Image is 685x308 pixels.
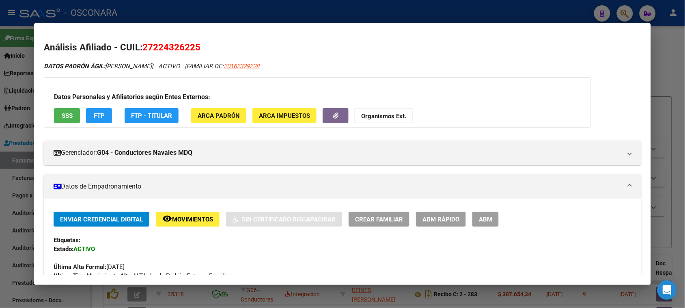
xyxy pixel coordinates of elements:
[191,108,246,123] button: ARCA Padrón
[657,280,677,300] div: Open Intercom Messenger
[54,212,149,227] button: Enviar Credencial Digital
[54,272,237,280] span: ALTA desde Padrón Externo Familiares
[186,63,259,70] span: FAMILIAR DE:
[44,174,641,199] mat-expansion-panel-header: Datos de Empadronamiento
[259,112,310,119] span: ARCA Impuestos
[73,245,95,253] strong: ACTIVO
[361,113,406,120] strong: Organismos Ext.
[54,148,621,158] mat-panel-title: Gerenciador:
[44,41,641,54] h2: Análisis Afiliado - CUIL:
[349,212,409,227] button: Crear Familiar
[54,236,80,244] strong: Etiquetas:
[416,212,466,227] button: ABM Rápido
[54,263,106,271] strong: Última Alta Formal:
[422,216,459,223] span: ABM Rápido
[44,63,105,70] strong: DATOS PADRÓN ÁGIL:
[54,108,80,123] button: SSS
[125,108,179,123] button: FTP - Titular
[479,216,492,223] span: ABM
[54,245,73,253] strong: Estado:
[86,108,112,123] button: FTP
[355,216,403,223] span: Crear Familiar
[226,212,342,227] button: Sin Certificado Discapacidad
[252,108,317,123] button: ARCA Impuestos
[44,63,259,70] i: | ACTIVO |
[198,112,240,119] span: ARCA Padrón
[54,263,125,271] span: [DATE]
[224,63,259,70] span: 20162329228
[62,112,73,119] span: SSS
[44,63,152,70] span: [PERSON_NAME]
[94,112,105,119] span: FTP
[156,212,220,227] button: Movimientos
[54,182,621,191] mat-panel-title: Datos de Empadronamiento
[44,141,641,165] mat-expansion-panel-header: Gerenciador:G04 - Conductores Navales MDQ
[172,216,213,223] span: Movimientos
[242,216,336,223] span: Sin Certificado Discapacidad
[142,42,200,52] span: 27224326225
[54,272,133,280] strong: Ultimo Tipo Movimiento Alta:
[54,92,581,102] h3: Datos Personales y Afiliatorios según Entes Externos:
[60,216,143,223] span: Enviar Credencial Digital
[472,212,499,227] button: ABM
[131,112,172,119] span: FTP - Titular
[355,108,413,123] button: Organismos Ext.
[97,148,192,158] strong: G04 - Conductores Navales MDQ
[162,214,172,223] mat-icon: remove_red_eye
